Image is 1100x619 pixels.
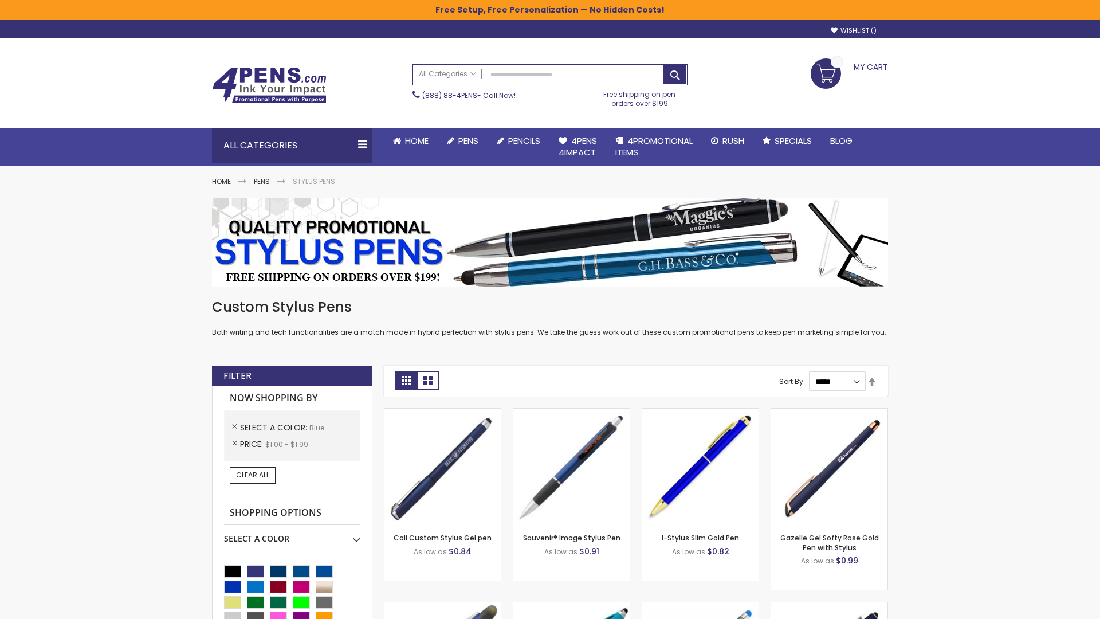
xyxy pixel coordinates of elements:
[212,67,327,104] img: 4Pens Custom Pens and Promotional Products
[801,556,834,566] span: As low as
[458,135,478,147] span: Pens
[422,91,477,100] a: (888) 88-4PENS
[438,128,488,154] a: Pens
[513,408,630,418] a: Souvenir® Image Stylus Pen-Blue
[615,135,693,158] span: 4PROMOTIONAL ITEMS
[224,386,360,410] strong: Now Shopping by
[821,128,862,154] a: Blog
[508,135,540,147] span: Pencils
[702,128,753,154] a: Rush
[265,440,308,449] span: $1.00 - $1.99
[642,408,759,418] a: I-Stylus Slim Gold-Blue
[672,547,705,557] span: As low as
[236,470,269,480] span: Clear All
[223,370,252,382] strong: Filter
[254,177,270,186] a: Pens
[212,177,231,186] a: Home
[240,438,265,450] span: Price
[831,26,877,35] a: Wishlist
[240,422,309,433] span: Select A Color
[779,377,803,386] label: Sort By
[394,533,492,543] a: Cali Custom Stylus Gel pen
[662,533,739,543] a: I-Stylus Slim Gold Pen
[212,298,888,316] h1: Custom Stylus Pens
[830,135,852,147] span: Blog
[395,371,417,390] strong: Grid
[642,602,759,612] a: Islander Softy Gel with Stylus - ColorJet Imprint-Blue
[775,135,812,147] span: Specials
[384,408,501,418] a: Cali Custom Stylus Gel pen-Blue
[488,128,549,154] a: Pencils
[309,423,324,433] span: Blue
[422,91,516,100] span: - Call Now!
[722,135,744,147] span: Rush
[419,69,476,79] span: All Categories
[549,128,606,166] a: 4Pens4impact
[212,298,888,338] div: Both writing and tech functionalities are a match made in hybrid perfection with stylus pens. We ...
[224,501,360,526] strong: Shopping Options
[405,135,429,147] span: Home
[780,533,879,552] a: Gazelle Gel Softy Rose Gold Pen with Stylus
[753,128,821,154] a: Specials
[212,128,372,163] div: All Categories
[771,602,887,612] a: Custom Soft Touch® Metal Pens with Stylus-Blue
[230,467,276,483] a: Clear All
[771,408,887,418] a: Gazelle Gel Softy Rose Gold Pen with Stylus-Blue
[642,409,759,525] img: I-Stylus Slim Gold-Blue
[513,409,630,525] img: Souvenir® Image Stylus Pen-Blue
[384,602,501,612] a: Souvenir® Jalan Highlighter Stylus Pen Combo-Blue
[212,198,888,287] img: Stylus Pens
[384,409,501,525] img: Cali Custom Stylus Gel pen-Blue
[592,85,688,108] div: Free shipping on pen orders over $199
[836,555,858,566] span: $0.99
[384,128,438,154] a: Home
[771,409,887,525] img: Gazelle Gel Softy Rose Gold Pen with Stylus-Blue
[579,546,599,557] span: $0.91
[707,546,729,557] span: $0.82
[513,602,630,612] a: Neon Stylus Highlighter-Pen Combo-Blue
[414,547,447,557] span: As low as
[559,135,597,158] span: 4Pens 4impact
[606,128,702,166] a: 4PROMOTIONALITEMS
[449,546,472,557] span: $0.84
[544,547,577,557] span: As low as
[224,525,360,544] div: Select A Color
[413,65,482,84] a: All Categories
[293,177,335,186] strong: Stylus Pens
[523,533,620,543] a: Souvenir® Image Stylus Pen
